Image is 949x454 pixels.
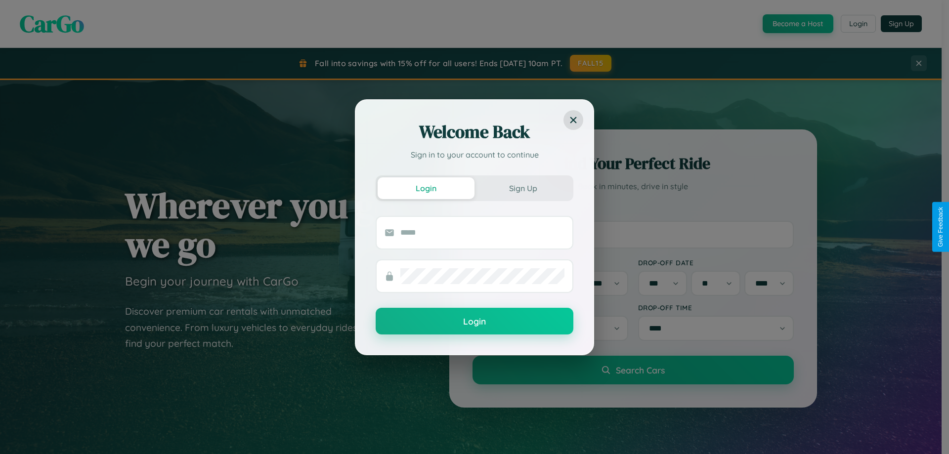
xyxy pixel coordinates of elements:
button: Login [378,177,474,199]
button: Login [376,308,573,334]
h2: Welcome Back [376,120,573,144]
div: Give Feedback [937,207,944,247]
button: Sign Up [474,177,571,199]
p: Sign in to your account to continue [376,149,573,161]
